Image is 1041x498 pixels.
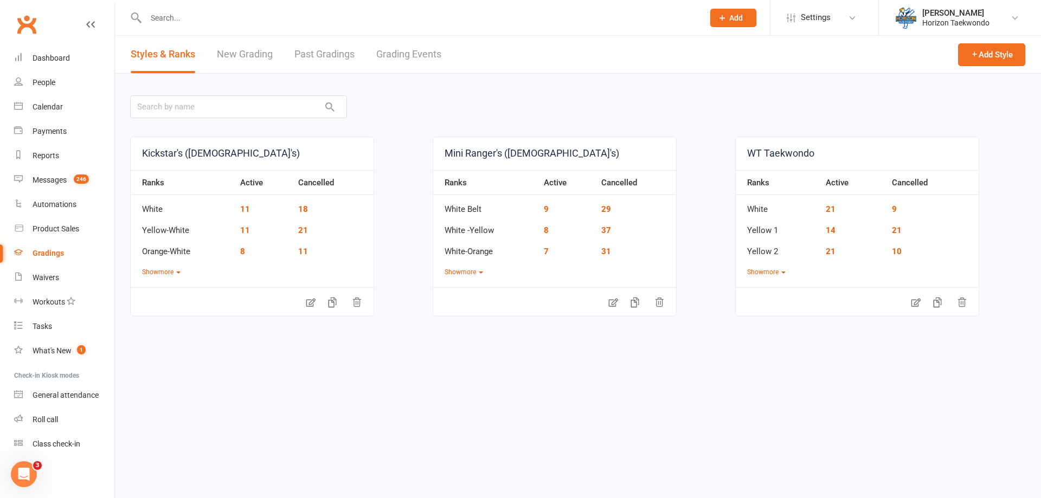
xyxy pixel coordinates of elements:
[895,7,917,29] img: thumb_image1625461565.png
[33,224,79,233] div: Product Sales
[14,119,114,144] a: Payments
[922,8,989,18] div: [PERSON_NAME]
[33,297,65,306] div: Workouts
[74,174,89,184] span: 246
[433,170,538,195] th: Ranks
[33,200,76,209] div: Automations
[433,237,538,258] td: White-Orange
[298,204,308,214] a: 18
[14,217,114,241] a: Product Sales
[14,339,114,363] a: What's New1
[601,204,611,214] a: 29
[14,408,114,432] a: Roll call
[596,170,676,195] th: Cancelled
[544,204,549,214] a: 9
[298,247,308,256] a: 11
[131,195,235,216] td: White
[131,170,235,195] th: Ranks
[801,5,831,30] span: Settings
[826,247,836,256] a: 21
[826,225,836,235] a: 14
[14,46,114,70] a: Dashboard
[820,170,886,195] th: Active
[14,168,114,192] a: Messages 246
[729,14,743,22] span: Add
[11,461,37,487] iframe: Intercom live chat
[445,267,483,277] button: Showmore
[240,204,250,214] a: 11
[33,127,67,135] div: Payments
[14,192,114,217] a: Automations
[376,36,441,73] a: Grading Events
[33,273,59,282] div: Waivers
[131,237,235,258] td: Orange-White
[736,216,820,237] td: Yellow 1
[294,36,355,73] a: Past Gradings
[298,225,308,235] a: 21
[33,391,99,399] div: General attendance
[14,266,114,290] a: Waivers
[33,322,52,331] div: Tasks
[14,383,114,408] a: General attendance kiosk mode
[433,137,676,170] a: Mini Ranger's ([DEMOGRAPHIC_DATA]'s)
[217,36,273,73] a: New Grading
[14,70,114,95] a: People
[130,95,347,118] input: Search by name
[143,10,696,25] input: Search...
[892,247,902,256] a: 10
[958,43,1025,66] button: Add Style
[601,247,611,256] a: 31
[131,137,374,170] a: Kickstar's ([DEMOGRAPHIC_DATA]'s)
[538,170,596,195] th: Active
[747,267,786,277] button: Showmore
[14,144,114,168] a: Reports
[240,247,245,256] a: 8
[736,170,820,195] th: Ranks
[240,225,250,235] a: 11
[33,346,72,355] div: What's New
[33,415,58,424] div: Roll call
[33,78,55,87] div: People
[710,9,756,27] button: Add
[33,249,64,257] div: Gradings
[601,225,611,235] a: 37
[33,102,63,111] div: Calendar
[544,225,549,235] a: 8
[736,195,820,216] td: White
[142,267,181,277] button: Showmore
[14,95,114,119] a: Calendar
[33,439,80,448] div: Class check-in
[13,11,40,38] a: Clubworx
[736,137,979,170] a: WT Taekwondo
[892,204,897,214] a: 9
[544,247,549,256] a: 7
[14,432,114,456] a: Class kiosk mode
[14,241,114,266] a: Gradings
[892,225,902,235] a: 21
[14,290,114,314] a: Workouts
[886,170,979,195] th: Cancelled
[131,216,235,237] td: Yellow-White
[33,54,70,62] div: Dashboard
[235,170,293,195] th: Active
[14,314,114,339] a: Tasks
[922,18,989,28] div: Horizon Taekwondo
[433,195,538,216] td: White Belt
[33,151,59,160] div: Reports
[736,237,820,258] td: Yellow 2
[33,461,42,470] span: 3
[826,204,836,214] a: 21
[131,36,195,73] a: Styles & Ranks
[77,345,86,354] span: 1
[433,216,538,237] td: White -Yellow
[293,170,374,195] th: Cancelled
[33,176,67,184] div: Messages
